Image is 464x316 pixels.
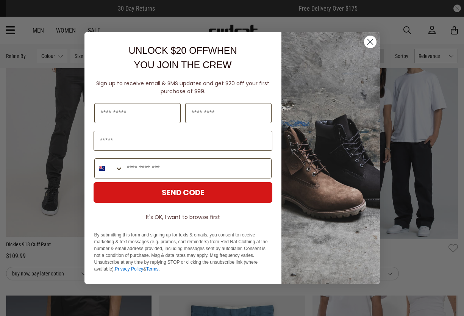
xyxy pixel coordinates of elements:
[99,166,105,172] img: New Zealand
[94,232,272,272] p: By submitting this form and signing up for texts & emails, you consent to receive marketing & tex...
[94,131,272,151] input: Email
[208,45,237,56] span: WHEN
[364,35,377,48] button: Close dialog
[146,266,159,272] a: Terms
[94,210,272,224] button: It's OK, I want to browse first
[94,103,181,123] input: First Name
[95,159,123,178] button: Search Countries
[128,45,208,56] span: UNLOCK $20 OFF
[94,182,272,203] button: SEND CODE
[96,80,269,95] span: Sign up to receive email & SMS updates and get $20 off your first purchase of $99.
[134,59,232,70] span: YOU JOIN THE CREW
[115,266,143,272] a: Privacy Policy
[6,3,29,26] button: Open LiveChat chat widget
[281,32,380,284] img: f7662613-148e-4c88-9575-6c6b5b55a647.jpeg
